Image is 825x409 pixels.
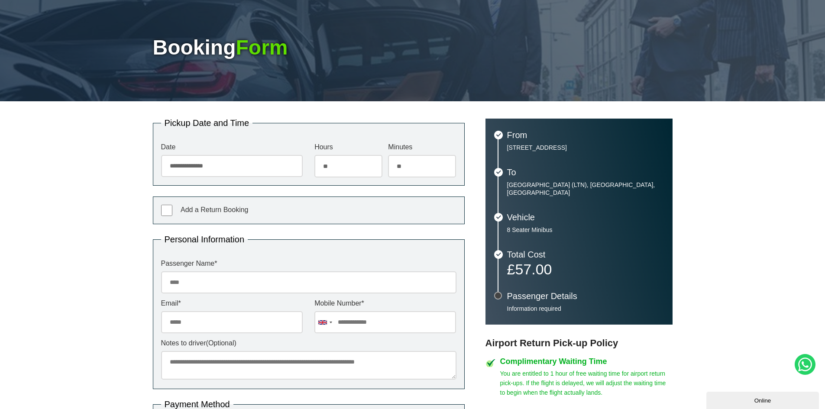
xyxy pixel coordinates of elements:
[507,131,664,139] h3: From
[507,305,664,312] p: Information required
[500,357,673,365] h4: Complimentary Waiting Time
[153,37,673,58] h1: Booking
[181,206,249,213] span: Add a Return Booking
[236,36,288,59] span: Form
[388,144,456,151] label: Minutes
[507,226,664,234] p: 8 Seater Minibus
[507,144,664,151] p: [STREET_ADDRESS]
[314,144,382,151] label: Hours
[507,213,664,222] h3: Vehicle
[161,235,248,244] legend: Personal Information
[515,261,552,277] span: 57.00
[507,168,664,177] h3: To
[161,205,172,216] input: Add a Return Booking
[507,292,664,300] h3: Passenger Details
[206,339,236,347] span: (Optional)
[706,390,821,409] iframe: chat widget
[315,312,335,333] div: United Kingdom: +44
[161,119,253,127] legend: Pickup Date and Time
[161,340,456,347] label: Notes to driver
[507,250,664,259] h3: Total Cost
[161,400,233,409] legend: Payment Method
[161,260,456,267] label: Passenger Name
[507,263,664,275] p: £
[500,369,673,397] p: You are entitled to 1 hour of free waiting time for airport return pick-ups. If the flight is del...
[161,300,303,307] label: Email
[161,144,303,151] label: Date
[485,338,673,349] h3: Airport Return Pick-up Policy
[507,181,664,196] p: [GEOGRAPHIC_DATA] (LTN), [GEOGRAPHIC_DATA], [GEOGRAPHIC_DATA]
[314,300,456,307] label: Mobile Number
